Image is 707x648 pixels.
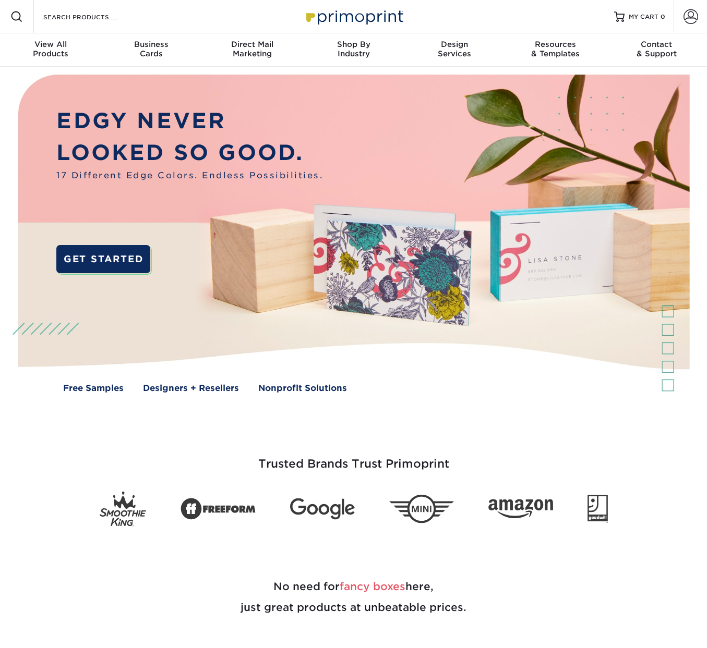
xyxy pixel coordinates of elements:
[303,40,404,58] div: Industry
[202,33,303,67] a: Direct MailMarketing
[202,40,303,58] div: Marketing
[606,40,707,58] div: & Support
[42,10,144,23] input: SEARCH PRODUCTS.....
[56,245,150,273] a: GET STARTED
[404,33,505,67] a: DesignServices
[629,13,658,21] span: MY CART
[404,40,505,58] div: Services
[100,492,146,527] img: Smoothie King
[302,5,406,28] img: Primoprint
[303,33,404,67] a: Shop ByIndustry
[101,40,202,58] div: Cards
[404,40,505,49] span: Design
[606,33,707,67] a: Contact& Support
[49,551,659,643] h2: No need for here, just great products at unbeatable prices.
[303,40,404,49] span: Shop By
[202,40,303,49] span: Direct Mail
[49,432,659,483] h3: Trusted Brands Trust Primoprint
[290,498,355,519] img: Google
[63,382,124,394] a: Free Samples
[389,495,454,523] img: Mini
[661,13,665,20] span: 0
[143,382,239,394] a: Designers + Resellers
[505,33,606,67] a: Resources& Templates
[101,33,202,67] a: BusinessCards
[588,495,608,523] img: Goodwill
[181,492,256,525] img: Freeform
[56,137,323,169] p: LOOKED SO GOOD.
[606,40,707,49] span: Contact
[101,40,202,49] span: Business
[340,580,405,593] span: fancy boxes
[505,40,606,58] div: & Templates
[505,40,606,49] span: Resources
[56,105,323,137] p: EDGY NEVER
[258,382,347,394] a: Nonprofit Solutions
[56,169,323,181] span: 17 Different Edge Colors. Endless Possibilities.
[488,499,553,519] img: Amazon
